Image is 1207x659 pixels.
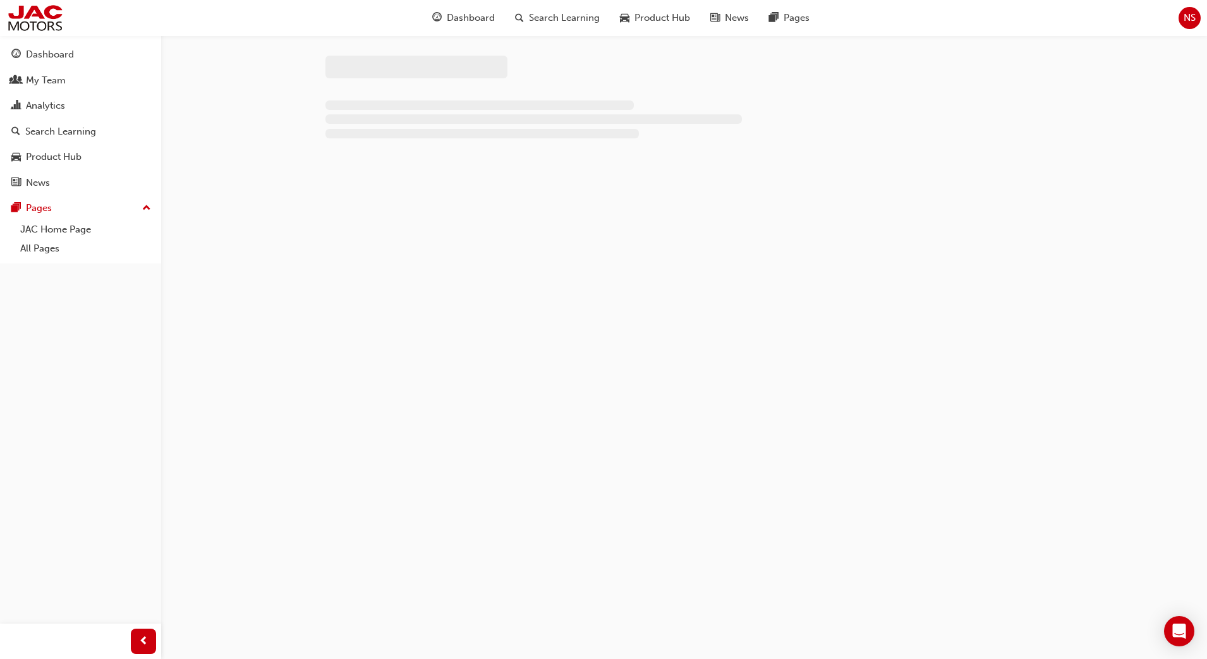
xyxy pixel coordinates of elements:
div: Pages [26,201,52,215]
div: News [26,176,50,190]
span: guage-icon [11,49,21,61]
a: Search Learning [5,120,156,143]
span: prev-icon [139,634,149,650]
a: search-iconSearch Learning [505,5,610,31]
span: Dashboard [447,11,495,25]
span: car-icon [620,10,629,26]
a: Dashboard [5,43,156,66]
span: search-icon [11,126,20,138]
span: news-icon [11,178,21,189]
button: DashboardMy TeamAnalyticsSearch LearningProduct HubNews [5,40,156,196]
div: Search Learning [25,124,96,139]
img: jac-portal [6,4,64,32]
a: All Pages [15,239,156,258]
span: people-icon [11,75,21,87]
a: News [5,171,156,195]
a: Product Hub [5,145,156,169]
span: NS [1184,11,1196,25]
a: Analytics [5,94,156,118]
span: Product Hub [634,11,690,25]
div: Analytics [26,99,65,113]
span: pages-icon [11,203,21,214]
div: Product Hub [26,150,82,164]
a: JAC Home Page [15,220,156,239]
div: Dashboard [26,47,74,62]
span: up-icon [142,200,151,217]
span: guage-icon [432,10,442,26]
div: My Team [26,73,66,88]
span: Pages [784,11,810,25]
button: Pages [5,196,156,220]
span: chart-icon [11,100,21,112]
span: pages-icon [769,10,779,26]
span: Search Learning [529,11,600,25]
span: news-icon [710,10,720,26]
div: Open Intercom Messenger [1164,616,1194,646]
a: pages-iconPages [759,5,820,31]
span: car-icon [11,152,21,163]
a: guage-iconDashboard [422,5,505,31]
button: NS [1179,7,1201,29]
span: News [725,11,749,25]
span: search-icon [515,10,524,26]
a: news-iconNews [700,5,759,31]
a: My Team [5,69,156,92]
a: car-iconProduct Hub [610,5,700,31]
